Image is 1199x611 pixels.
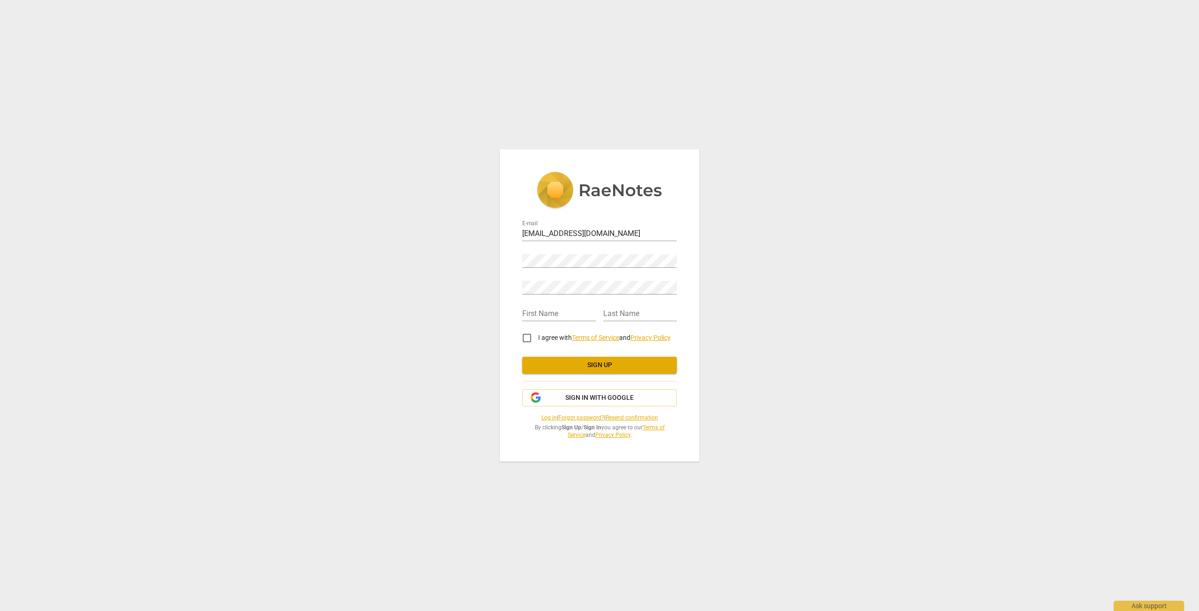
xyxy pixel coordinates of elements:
[572,334,619,341] a: Terms of Service
[522,424,677,439] span: By clicking / you agree to our and .
[522,221,538,226] label: E-mail
[1114,601,1184,611] div: Ask support
[522,357,677,374] button: Sign up
[595,432,630,438] a: Privacy Policy
[538,334,671,341] span: I agree with and
[584,424,601,431] b: Sign In
[558,414,604,421] a: Forgot password?
[606,414,658,421] a: Resend confirmation
[562,424,581,431] b: Sign Up
[522,389,677,407] button: Sign in with Google
[630,334,671,341] a: Privacy Policy
[530,361,669,370] span: Sign up
[541,414,557,421] a: Log in
[565,393,634,403] span: Sign in with Google
[537,172,662,210] img: 5ac2273c67554f335776073100b6d88f.svg
[568,424,665,439] a: Terms of Service
[522,414,677,422] span: | |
